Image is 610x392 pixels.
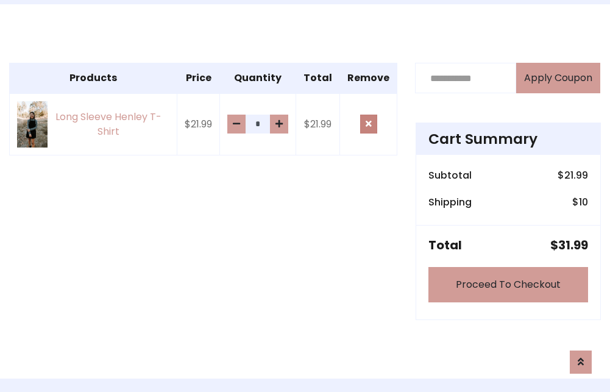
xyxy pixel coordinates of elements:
span: 10 [579,195,588,209]
h4: Cart Summary [428,130,588,148]
h6: $ [558,169,588,181]
td: $21.99 [296,93,340,155]
h6: Shipping [428,196,472,208]
button: Apply Coupon [516,63,600,93]
span: 21.99 [564,168,588,182]
h6: Subtotal [428,169,472,181]
span: 31.99 [558,237,588,254]
th: Price [177,63,220,94]
th: Remove [340,63,397,94]
th: Products [10,63,177,94]
th: Quantity [220,63,296,94]
h5: Total [428,238,462,252]
a: Proceed To Checkout [428,267,588,302]
h5: $ [550,238,588,252]
h6: $ [572,196,588,208]
th: Total [296,63,340,94]
td: $21.99 [177,93,220,155]
a: Long Sleeve Henley T-Shirt [17,101,169,147]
